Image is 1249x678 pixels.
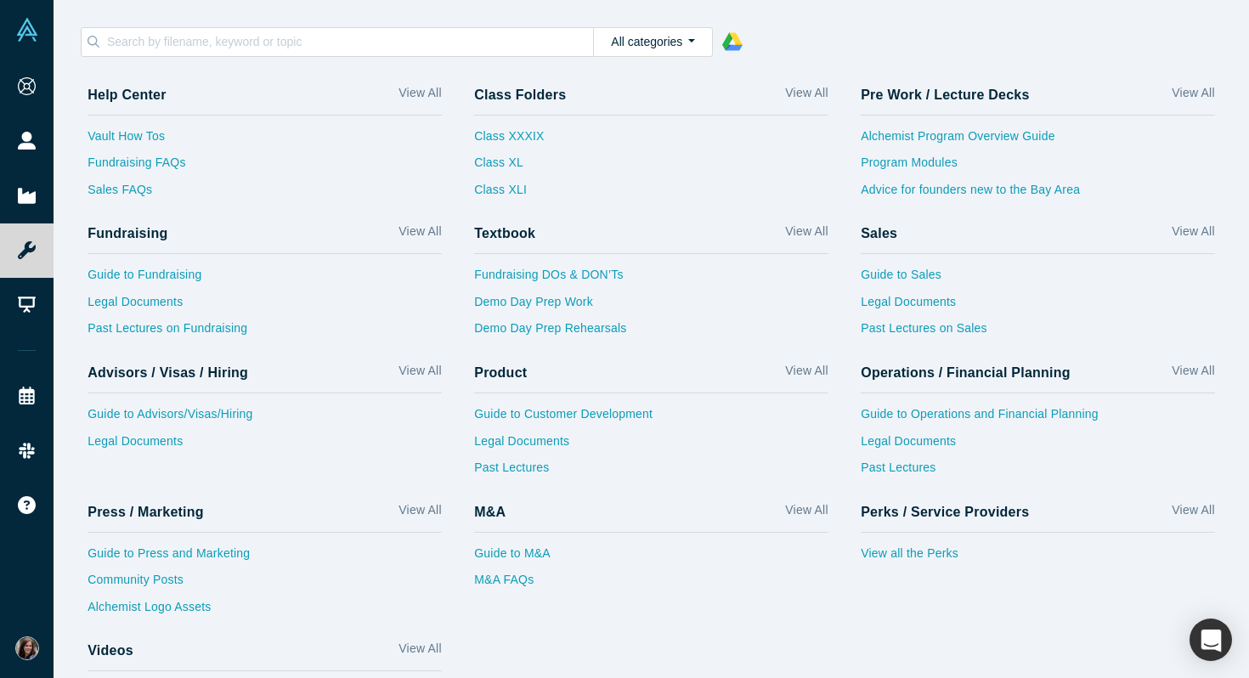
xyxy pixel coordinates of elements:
a: View All [1172,362,1214,387]
a: Class XXXIX [474,127,544,155]
a: Demo Day Prep Work [474,293,828,320]
button: All categories [593,27,713,57]
a: Legal Documents [88,432,442,460]
a: Legal Documents [861,432,1215,460]
a: Vault How Tos [88,127,442,155]
a: View All [398,223,441,247]
a: View All [1172,223,1214,247]
a: Guide to Fundraising [88,266,442,293]
h4: Sales [861,225,897,241]
a: View All [785,223,828,247]
a: Guide to Advisors/Visas/Hiring [88,405,442,432]
a: Alchemist Logo Assets [88,598,442,625]
h4: Perks / Service Providers [861,504,1029,520]
a: Legal Documents [861,293,1215,320]
a: Guide to Operations and Financial Planning [861,405,1215,432]
a: Advice for founders new to the Bay Area [861,181,1215,208]
a: M&A FAQs [474,571,828,598]
a: Past Lectures [474,459,828,486]
a: View All [398,362,441,387]
a: View All [1172,501,1214,526]
a: View All [398,501,441,526]
a: View All [785,362,828,387]
a: Fundraising FAQs [88,154,442,181]
h4: Operations / Financial Planning [861,364,1071,381]
h4: Pre Work / Lecture Decks [861,87,1029,103]
a: Community Posts [88,571,442,598]
input: Search by filename, keyword or topic [105,31,593,53]
h4: Help Center [88,87,166,103]
a: Sales FAQs [88,181,442,208]
a: Guide to Customer Development [474,405,828,432]
a: View All [785,501,828,526]
a: Fundraising DOs & DON’Ts [474,266,828,293]
img: Alchemist Vault Logo [15,18,39,42]
img: Ala Stolpnik's Account [15,636,39,660]
h4: Press / Marketing [88,504,204,520]
a: Legal Documents [88,293,442,320]
a: Past Lectures on Fundraising [88,319,442,347]
a: Guide to Press and Marketing [88,545,442,572]
h4: M&A [474,504,506,520]
h4: Advisors / Visas / Hiring [88,364,248,381]
a: View All [398,84,441,109]
a: Demo Day Prep Rehearsals [474,319,828,347]
h4: Textbook [474,225,535,241]
a: Guide to M&A [474,545,828,572]
h4: Product [474,364,527,381]
a: Legal Documents [474,432,828,460]
a: Class XL [474,154,544,181]
a: View all the Perks [861,545,1215,572]
a: View All [785,84,828,109]
h4: Fundraising [88,225,167,241]
a: Past Lectures on Sales [861,319,1215,347]
a: Past Lectures [861,459,1215,486]
a: View All [1172,84,1214,109]
a: Program Modules [861,154,1215,181]
a: View All [398,640,441,664]
a: Class XLI [474,181,544,208]
h4: Videos [88,642,133,658]
a: Alchemist Program Overview Guide [861,127,1215,155]
h4: Class Folders [474,87,566,103]
a: Guide to Sales [861,266,1215,293]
